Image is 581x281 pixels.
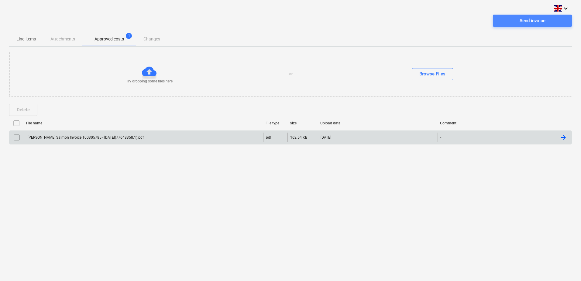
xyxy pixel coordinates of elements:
[95,36,124,42] p: Approved costs
[266,121,285,125] div: File type
[126,33,132,39] span: 1
[520,17,545,25] div: Send invoice
[440,135,441,140] div: -
[266,135,271,140] div: pdf
[412,68,453,80] button: Browse Files
[289,71,293,77] p: or
[290,121,315,125] div: Size
[493,15,572,27] button: Send invoice
[26,121,261,125] div: File name
[126,79,173,84] p: Try dropping some files here
[562,5,569,12] i: keyboard_arrow_down
[9,52,572,96] div: Try dropping some files hereorBrowse Files
[419,70,445,78] div: Browse Files
[290,135,307,140] div: 162.54 KB
[440,121,555,125] div: Comment
[16,36,36,42] p: Line-items
[320,121,435,125] div: Upload date
[27,135,144,140] div: [PERSON_NAME] Salmon Invoice 100305785 - [DATE](77648358.1).pdf
[321,135,331,140] div: [DATE]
